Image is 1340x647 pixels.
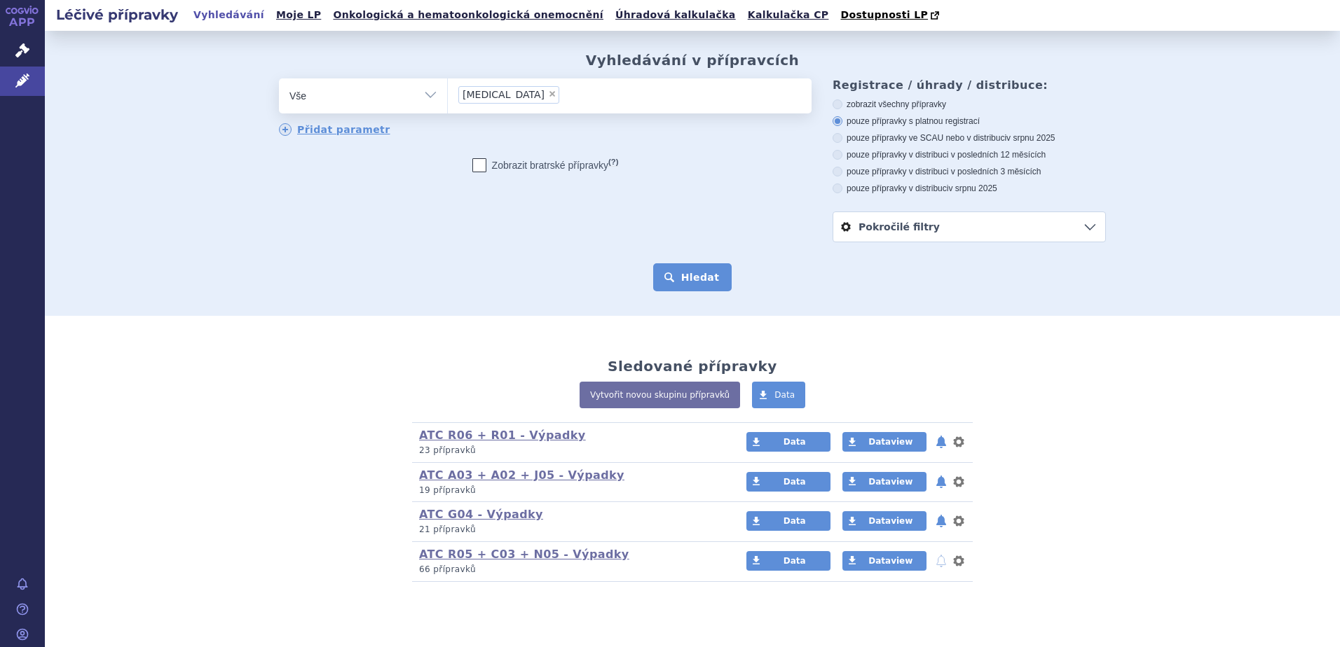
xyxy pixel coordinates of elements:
label: Zobrazit bratrské přípravky [472,158,619,172]
a: Dataview [842,432,927,452]
span: 19 přípravků [419,485,476,495]
span: v srpnu 2025 [1006,133,1055,143]
span: Dataview [868,437,912,447]
button: notifikace [934,552,948,569]
span: Data [784,516,806,526]
a: Moje LP [272,6,325,25]
label: pouze přípravky ve SCAU nebo v distribuci [833,132,1106,144]
a: Kalkulačka CP [744,6,833,25]
abbr: (?) [608,158,618,167]
a: Data [746,511,830,531]
label: pouze přípravky v distribuci v posledních 3 měsících [833,166,1106,177]
button: notifikace [934,513,948,529]
span: 21 přípravků [419,524,476,534]
h2: Vyhledávání v přípravcích [586,52,800,69]
span: × [548,90,556,98]
h2: Sledované přípravky [608,358,777,375]
a: Dataview [842,551,927,571]
button: nastavení [952,433,966,450]
button: nastavení [952,552,966,569]
span: Data [774,390,795,400]
button: Hledat [653,263,732,291]
span: Data [784,556,806,566]
button: nastavení [952,513,966,529]
h3: Registrace / úhrady / distribuce: [833,78,1106,92]
a: Dataview [842,511,927,531]
span: Dataview [868,556,912,566]
span: [MEDICAL_DATA] [463,90,545,99]
a: Pokročilé filtry [833,212,1105,242]
a: Data [746,432,830,452]
a: Dostupnosti LP [836,6,946,25]
span: 66 přípravků [419,564,476,574]
a: Data [746,551,830,571]
span: Dataview [868,516,912,526]
a: ATC G04 - Výpadky [419,508,543,521]
span: Data [784,437,806,447]
a: Onkologická a hematoonkologická onemocnění [329,6,608,25]
a: Data [746,472,830,492]
a: ATC R05 + C03 + N05 - Výpadky [419,548,629,561]
label: pouze přípravky s platnou registrací [833,116,1106,127]
a: ATC R06 + R01 - Výpadky [419,429,586,442]
span: v srpnu 2025 [948,183,997,193]
input: [MEDICAL_DATA] [563,85,622,103]
a: Úhradová kalkulačka [611,6,740,25]
span: Dataview [868,477,912,487]
a: Data [752,382,805,408]
label: zobrazit všechny přípravky [833,99,1106,110]
a: ATC A03 + A02 + J05 - Výpadky [419,468,624,482]
span: Dostupnosti LP [840,9,928,20]
label: pouze přípravky v distribuci v posledních 12 měsících [833,149,1106,160]
span: 23 přípravků [419,445,476,455]
h2: Léčivé přípravky [45,5,189,25]
button: nastavení [952,473,966,490]
a: Vytvořit novou skupinu přípravků [580,382,740,408]
a: Vyhledávání [189,6,268,25]
span: Data [784,477,806,487]
a: Dataview [842,472,927,492]
button: notifikace [934,433,948,450]
a: Přidat parametr [279,123,390,136]
button: notifikace [934,473,948,490]
label: pouze přípravky v distribuci [833,183,1106,194]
